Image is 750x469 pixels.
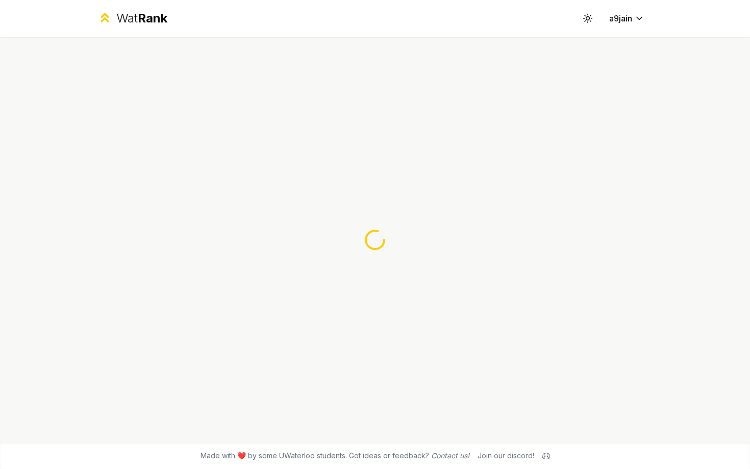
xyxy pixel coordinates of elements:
span: Made with ❤️ by some UWaterloo students. Got ideas or feedback? [201,451,469,461]
div: Wat [116,10,167,27]
span: Rank [138,11,167,26]
div: Join our discord! [478,451,534,461]
span: a9jain [609,12,632,24]
a: Contact us! [431,451,469,460]
a: WatRank [97,10,167,27]
button: a9jain [601,9,653,28]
